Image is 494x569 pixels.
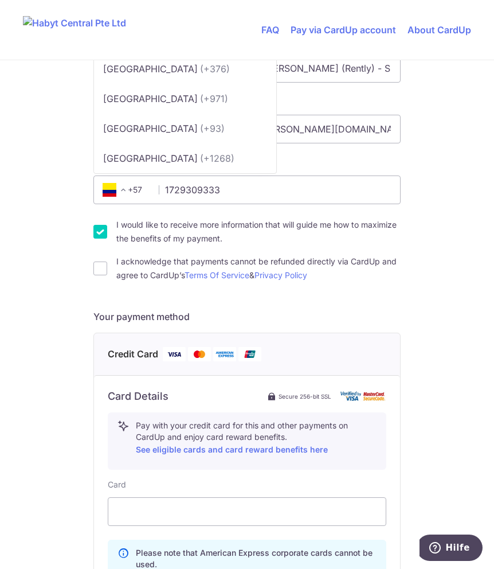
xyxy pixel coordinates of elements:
img: card secure [340,391,386,401]
p: [GEOGRAPHIC_DATA] [103,151,198,165]
label: I would like to receive more information that will guide me how to maximize the benefits of my pa... [116,218,401,245]
iframe: Öffnet ein Widget, in dem Sie weitere Informationen finden [419,535,483,563]
iframe: Secure card payment input frame [117,505,377,519]
img: American Express [213,347,236,361]
p: Pay with your credit card for this and other payments on CardUp and enjoy card reward benefits. [136,420,377,457]
h6: Card Details [108,389,168,403]
span: +57 [99,183,151,197]
span: (+971) [200,92,228,106]
a: About CardUp [407,24,471,36]
img: Mastercard [188,347,211,361]
a: FAQ [261,24,279,36]
p: [GEOGRAPHIC_DATA] [103,62,198,76]
input: Last name [254,54,401,83]
span: Secure 256-bit SSL [279,392,331,401]
label: Card [108,479,126,490]
a: See eligible cards and card reward benefits here [136,445,328,454]
span: +57 [103,183,130,197]
span: Credit Card [108,347,158,361]
label: I acknowledge that payments cannot be refunded directly via CardUp and agree to CardUp’s & [116,255,401,282]
p: [GEOGRAPHIC_DATA] [103,92,198,106]
h5: Your payment method [93,310,401,324]
span: (+1268) [200,151,234,165]
a: Privacy Policy [254,270,307,280]
a: Pay via CardUp account [291,24,396,36]
p: [GEOGRAPHIC_DATA] [103,122,198,135]
a: Terms Of Service [185,270,249,280]
span: (+93) [200,122,225,135]
span: (+376) [200,62,230,76]
img: Visa [163,347,186,361]
img: Union Pay [238,347,261,361]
